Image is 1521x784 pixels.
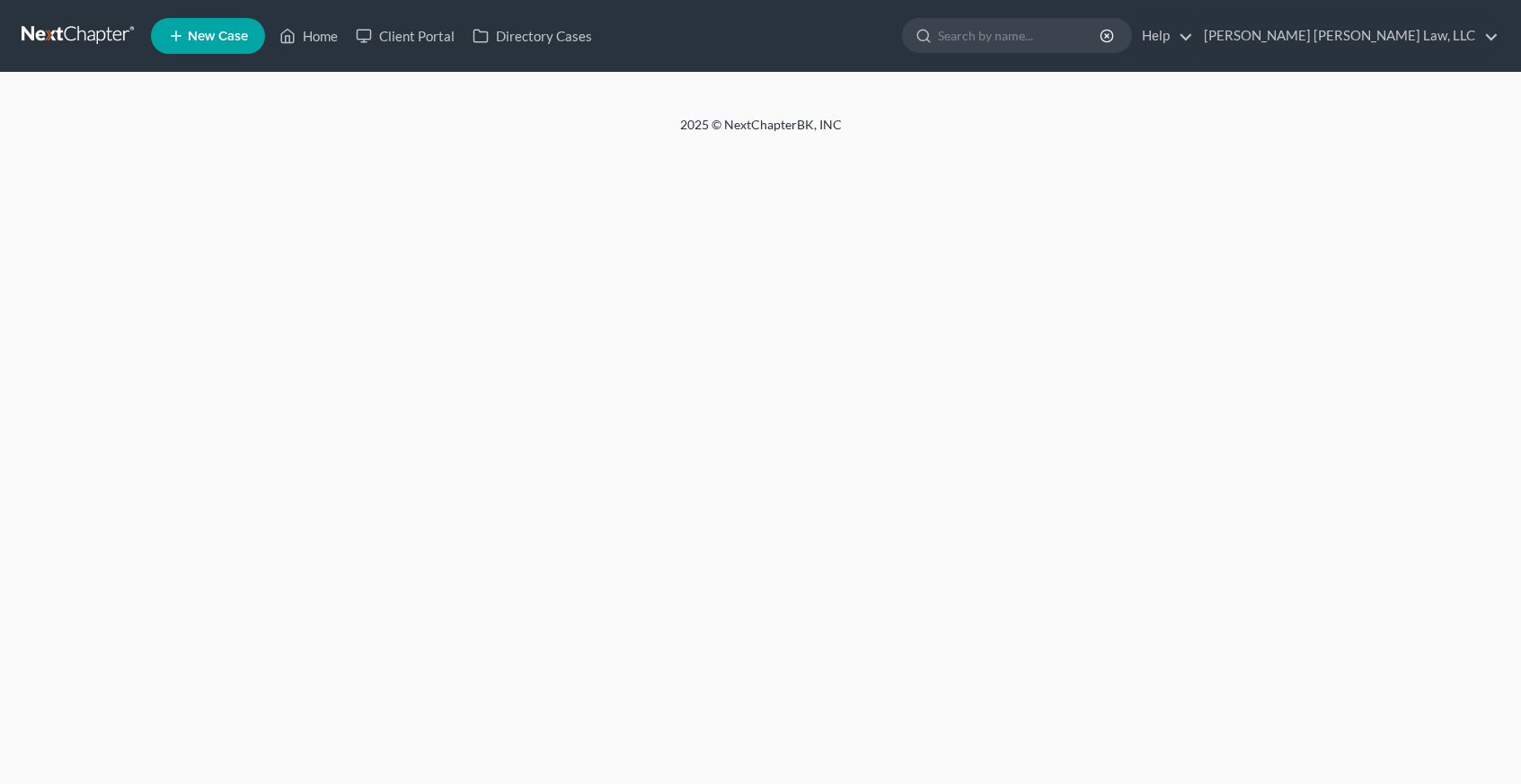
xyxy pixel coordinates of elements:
[464,20,601,52] a: Directory Cases
[938,19,1102,52] input: Search by name...
[270,20,347,52] a: Home
[1195,20,1499,52] a: [PERSON_NAME] [PERSON_NAME] Law, LLC
[1133,20,1193,52] a: Help
[249,116,1273,148] div: 2025 © NextChapterBK, INC
[188,30,248,43] span: New Case
[347,20,464,52] a: Client Portal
